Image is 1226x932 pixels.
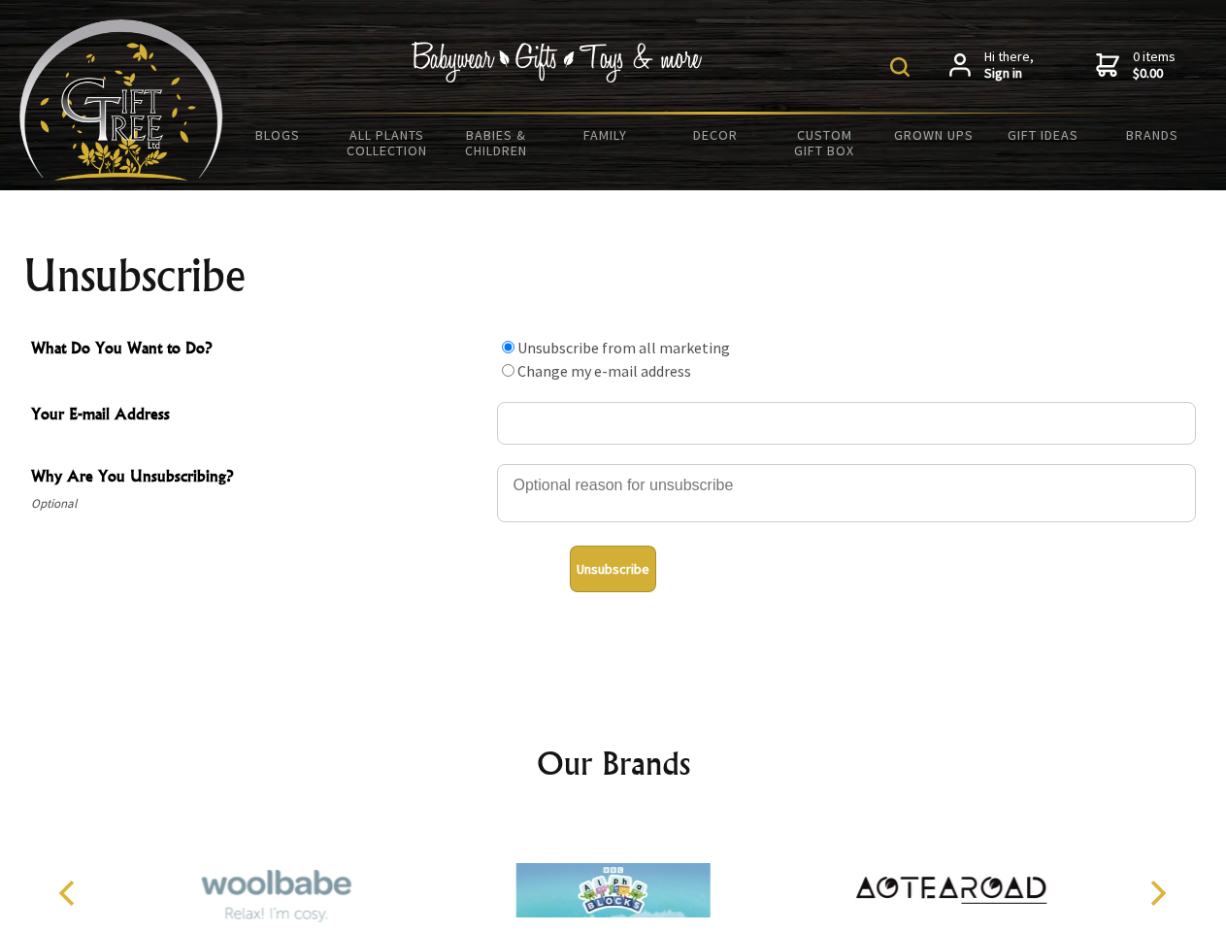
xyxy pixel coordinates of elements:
[890,57,910,77] img: product search
[984,49,1034,83] span: Hi there,
[517,361,691,381] label: Change my e-mail address
[31,336,487,364] span: What Do You Want to Do?
[497,402,1196,445] input: Your E-mail Address
[39,740,1188,786] h2: Our Brands
[19,19,223,181] img: Babyware - Gifts - Toys and more...
[412,42,703,83] img: Babywear - Gifts - Toys & more
[333,115,443,171] a: All Plants Collection
[442,115,551,171] a: Babies & Children
[49,872,91,915] button: Previous
[502,364,514,377] input: What Do You Want to Do?
[31,492,487,516] span: Optional
[1096,49,1176,83] a: 0 items$0.00
[497,464,1196,522] textarea: Why Are You Unsubscribing?
[551,115,661,155] a: Family
[1133,48,1176,83] span: 0 items
[1098,115,1208,155] a: Brands
[31,464,487,492] span: Why Are You Unsubscribing?
[1136,872,1178,915] button: Next
[660,115,770,155] a: Decor
[988,115,1098,155] a: Gift Ideas
[1133,65,1176,83] strong: $0.00
[570,546,656,592] button: Unsubscribe
[949,49,1034,83] a: Hi there,Sign in
[31,402,487,430] span: Your E-mail Address
[770,115,879,171] a: Custom Gift Box
[517,338,730,357] label: Unsubscribe from all marketing
[23,252,1204,299] h1: Unsubscribe
[878,115,988,155] a: Grown Ups
[984,65,1034,83] strong: Sign in
[502,341,514,353] input: What Do You Want to Do?
[223,115,333,155] a: BLOGS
